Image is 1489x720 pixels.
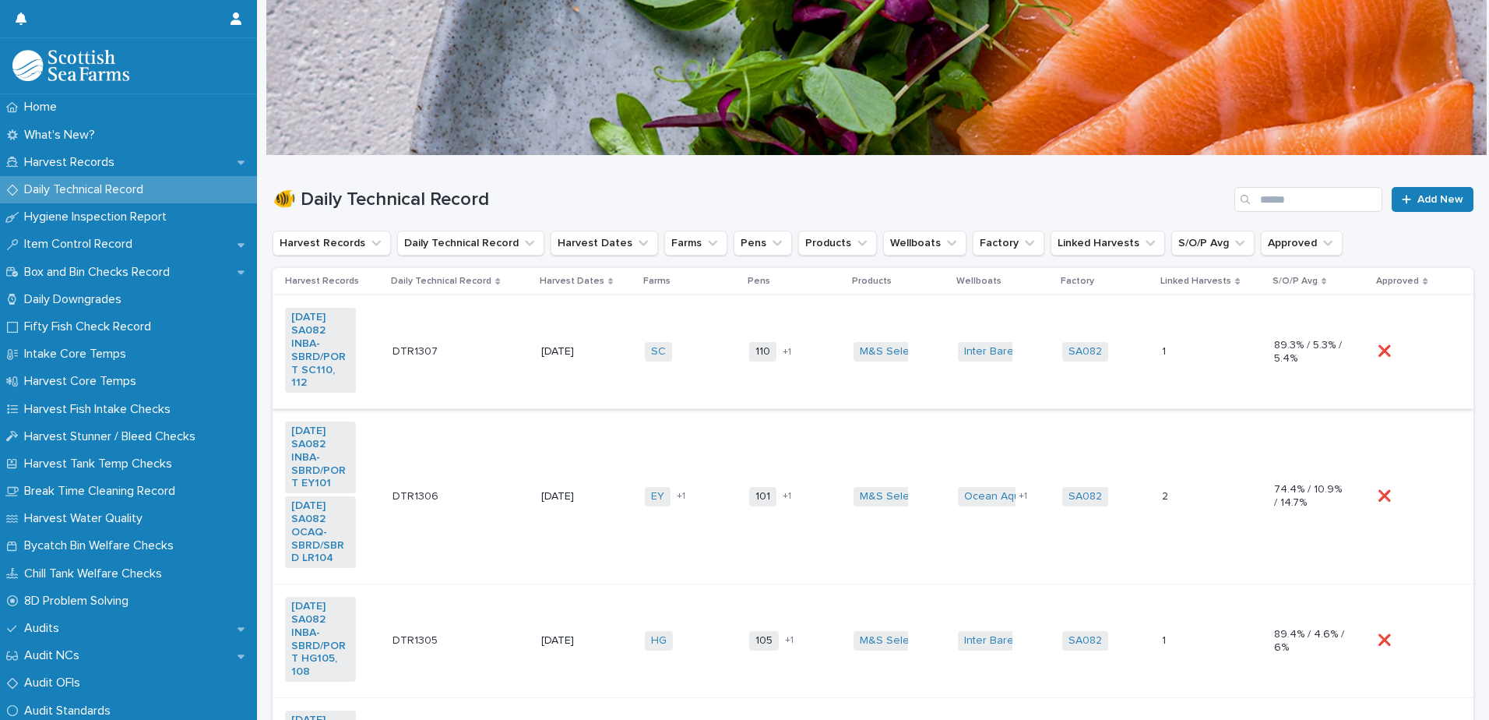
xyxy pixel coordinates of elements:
[734,231,792,256] button: Pens
[18,182,156,197] p: Daily Technical Record
[664,231,727,256] button: Farms
[1378,342,1394,358] p: ❌
[18,155,127,170] p: Harvest Records
[1068,490,1102,503] a: SA082
[18,374,149,389] p: Harvest Core Temps
[540,273,604,290] p: Harvest Dates
[541,634,612,648] p: [DATE]
[1051,231,1165,256] button: Linked Harvests
[1061,273,1094,290] p: Factory
[677,492,685,501] span: + 1
[1274,483,1345,510] p: 74.4% / 10.9% / 14.7%
[273,584,1473,698] tr: [DATE] SA082 INBA-SBRD/PORT HG105, 108 DTR1305DTR1305 [DATE]HG 105+1M&S Select Inter Barents SA08...
[18,100,69,115] p: Home
[852,273,892,290] p: Products
[643,273,671,290] p: Farms
[273,409,1473,584] tr: [DATE] SA082 INBA-SBRD/PORT EY101 [DATE] SA082 OCAQ-SBRD/SBRD LR104 DTR1306DTR1306 [DATE]EY +1101...
[1162,631,1169,648] p: 1
[798,231,877,256] button: Products
[1273,273,1318,290] p: S/O/P Avg
[1171,231,1255,256] button: S/O/P Avg
[651,490,664,503] a: EY
[749,487,776,506] span: 101
[18,237,145,252] p: Item Control Record
[273,295,1473,409] tr: [DATE] SA082 INBA-SBRD/PORT SC110, 112 DTR1307DTR1307 [DATE]SC 110+1M&S Select Inter Barents SA08...
[1162,342,1169,358] p: 1
[1378,487,1394,503] p: ❌
[883,231,966,256] button: Wellboats
[541,345,612,358] p: [DATE]
[18,704,123,718] p: Audit Standards
[1274,339,1345,365] p: 89.3% / 5.3% / 5.4%
[291,600,350,679] a: [DATE] SA082 INBA-SBRD/PORT HG105, 108
[18,594,141,609] p: 8D Problem Solving
[18,265,182,280] p: Box and Bin Checks Record
[391,273,491,290] p: Daily Technical Record
[1160,273,1231,290] p: Linked Harvests
[860,490,918,503] a: M&S Select
[551,231,658,256] button: Harvest Dates
[392,487,442,503] p: DTR1306
[1068,634,1102,648] a: SA082
[1261,231,1343,256] button: Approved
[392,631,441,648] p: DTR1305
[273,231,391,256] button: Harvest Records
[1019,492,1027,501] span: + 1
[651,634,667,648] a: HG
[18,347,139,362] p: Intake Core Temps
[18,319,164,334] p: Fifty Fish Check Record
[18,676,93,690] p: Audit OFIs
[18,402,183,417] p: Harvest Fish Intake Checks
[964,345,1029,358] a: Inter Barents
[1274,628,1345,655] p: 89.4% / 4.6% / 6%
[18,621,72,636] p: Audits
[18,538,186,553] p: Bycatch Bin Welfare Checks
[783,348,791,357] span: + 1
[1376,273,1419,290] p: Approved
[785,636,794,645] span: + 1
[1162,487,1171,503] p: 2
[964,490,1031,503] a: Ocean Aquila
[12,50,129,81] img: mMrefqRFQpe26GRNOUkG
[651,345,666,358] a: SC
[392,342,441,358] p: DTR1307
[18,210,179,224] p: Hygiene Inspection Report
[1234,187,1382,212] input: Search
[956,273,1001,290] p: Wellboats
[18,511,155,526] p: Harvest Water Quality
[973,231,1044,256] button: Factory
[541,490,612,503] p: [DATE]
[748,273,770,290] p: Pens
[18,457,185,471] p: Harvest Tank Temp Checks
[1392,187,1473,212] a: Add New
[964,634,1029,648] a: Inter Barents
[397,231,544,256] button: Daily Technical Record
[749,631,779,651] span: 105
[1068,345,1102,358] a: SA082
[273,189,1228,211] h1: 🐠 Daily Technical Record
[860,345,918,358] a: M&S Select
[860,634,918,648] a: M&S Select
[18,484,188,499] p: Break Time Cleaning Record
[1417,194,1463,205] span: Add New
[291,425,350,490] a: [DATE] SA082 INBA-SBRD/PORT EY101
[783,492,791,501] span: + 1
[285,273,359,290] p: Harvest Records
[1378,631,1394,648] p: ❌
[749,342,776,362] span: 110
[291,499,350,565] a: [DATE] SA082 OCAQ-SBRD/SBRD LR104
[18,429,208,444] p: Harvest Stunner / Bleed Checks
[18,128,107,143] p: What's New?
[18,292,134,307] p: Daily Downgrades
[18,566,174,581] p: Chill Tank Welfare Checks
[291,311,350,390] a: [DATE] SA082 INBA-SBRD/PORT SC110, 112
[18,648,92,663] p: Audit NCs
